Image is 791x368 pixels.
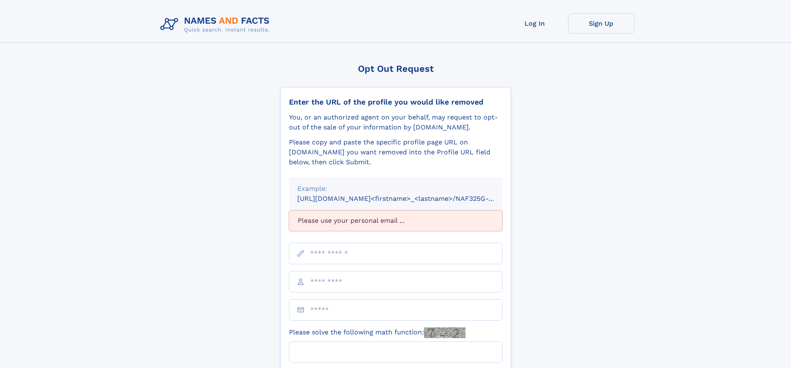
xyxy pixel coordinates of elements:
div: Opt Out Request [280,63,511,74]
a: Sign Up [568,13,634,34]
a: Log In [502,13,568,34]
small: [URL][DOMAIN_NAME]<firstname>_<lastname>/NAF325G-xxxxxxxx [297,195,518,202]
div: Please copy and paste the specific profile page URL on [DOMAIN_NAME] you want removed into the Pr... [289,137,502,167]
div: You, or an authorized agent on your behalf, may request to opt-out of the sale of your informatio... [289,112,502,132]
div: Please use your personal email ... [289,210,502,231]
label: Please solve the following math function: [289,327,465,338]
img: Logo Names and Facts [157,13,277,36]
div: Enter the URL of the profile you would like removed [289,97,502,107]
div: Example: [297,184,494,194]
